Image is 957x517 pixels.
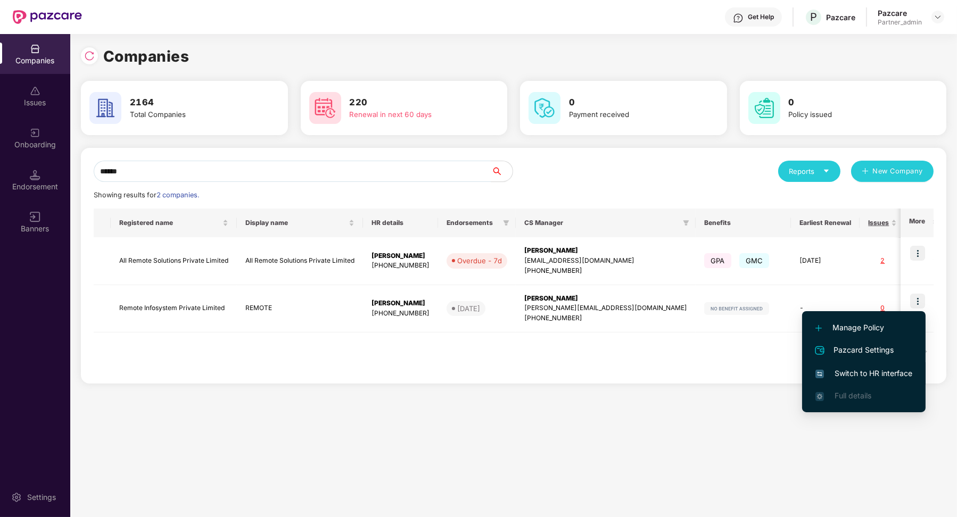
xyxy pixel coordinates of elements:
th: Earliest Renewal [791,209,860,237]
td: Remote Infosystem Private Limited [111,285,237,333]
h3: 2164 [130,96,253,110]
img: svg+xml;base64,PHN2ZyB3aWR0aD0iMjAiIGhlaWdodD0iMjAiIHZpZXdCb3g9IjAgMCAyMCAyMCIgZmlsbD0ibm9uZSIgeG... [30,128,40,138]
img: New Pazcare Logo [13,10,82,24]
th: More [901,209,934,237]
th: Display name [237,209,363,237]
span: Endorsements [447,219,499,227]
h1: Companies [103,45,189,68]
div: [PERSON_NAME] [524,246,687,256]
div: Pazcare [878,8,922,18]
img: svg+xml;base64,PHN2ZyB4bWxucz0iaHR0cDovL3d3dy53My5vcmcvMjAwMC9zdmciIHdpZHRoPSIxMi4yMDEiIGhlaWdodD... [815,325,822,331]
span: filter [683,220,689,226]
div: [PHONE_NUMBER] [372,308,430,319]
img: svg+xml;base64,PHN2ZyB4bWxucz0iaHR0cDovL3d3dy53My5vcmcvMjAwMC9zdmciIHdpZHRoPSI2MCIgaGVpZ2h0PSI2MC... [529,92,560,124]
img: svg+xml;base64,PHN2ZyB4bWxucz0iaHR0cDovL3d3dy53My5vcmcvMjAwMC9zdmciIHdpZHRoPSI2MCIgaGVpZ2h0PSI2MC... [309,92,341,124]
span: search [491,167,513,176]
img: svg+xml;base64,PHN2ZyBpZD0iUmVsb2FkLTMyeDMyIiB4bWxucz0iaHR0cDovL3d3dy53My5vcmcvMjAwMC9zdmciIHdpZH... [84,51,95,61]
span: plus [862,168,869,176]
div: Reports [789,166,830,177]
div: Total Companies [130,109,253,120]
div: [PHONE_NUMBER] [372,261,430,271]
img: svg+xml;base64,PHN2ZyBpZD0iQ29tcGFuaWVzIiB4bWxucz0iaHR0cDovL3d3dy53My5vcmcvMjAwMC9zdmciIHdpZHRoPS... [30,44,40,54]
span: filter [503,220,509,226]
img: svg+xml;base64,PHN2ZyBpZD0iSXNzdWVzX2Rpc2FibGVkIiB4bWxucz0iaHR0cDovL3d3dy53My5vcmcvMjAwMC9zdmciIH... [30,86,40,96]
td: All Remote Solutions Private Limited [111,237,237,285]
td: [DATE] [791,237,860,285]
div: Settings [24,492,59,503]
img: svg+xml;base64,PHN2ZyB4bWxucz0iaHR0cDovL3d3dy53My5vcmcvMjAwMC9zdmciIHdpZHRoPSI2MCIgaGVpZ2h0PSI2MC... [89,92,121,124]
th: Registered name [111,209,237,237]
h3: 0 [569,96,692,110]
div: Policy issued [789,109,912,120]
div: Renewal in next 60 days [350,109,473,120]
span: 2 companies. [156,191,199,199]
div: [PERSON_NAME][EMAIL_ADDRESS][DOMAIN_NAME] [524,303,687,313]
span: Showing results for [94,191,199,199]
img: svg+xml;base64,PHN2ZyB3aWR0aD0iMTYiIGhlaWdodD0iMTYiIHZpZXdCb3g9IjAgMCAxNiAxNiIgZmlsbD0ibm9uZSIgeG... [30,212,40,222]
div: [EMAIL_ADDRESS][DOMAIN_NAME] [524,256,687,266]
span: Manage Policy [815,322,912,333]
td: All Remote Solutions Private Limited [237,237,363,285]
span: Issues [868,219,889,227]
img: svg+xml;base64,PHN2ZyBpZD0iSGVscC0zMngzMiIgeG1sbnM9Imh0dHA6Ly93d3cudzMub3JnLzIwMDAvc3ZnIiB3aWR0aD... [733,13,744,23]
span: filter [681,216,691,229]
img: svg+xml;base64,PHN2ZyBpZD0iRHJvcGRvd24tMzJ4MzIiIHhtbG5zPSJodHRwOi8vd3d3LnczLm9yZy8yMDAwL3N2ZyIgd2... [934,13,942,21]
th: Benefits [696,209,791,237]
div: [PHONE_NUMBER] [524,266,687,276]
div: [PHONE_NUMBER] [524,313,687,323]
div: Pazcare [826,12,855,22]
span: GMC [739,253,770,268]
span: P [810,11,817,23]
img: svg+xml;base64,PHN2ZyB4bWxucz0iaHR0cDovL3d3dy53My5vcmcvMjAwMC9zdmciIHdpZHRoPSIxNi4zNjMiIGhlaWdodD... [815,392,824,401]
span: Switch to HR interface [815,368,912,379]
span: caret-down [823,168,830,174]
img: svg+xml;base64,PHN2ZyBpZD0iU2V0dGluZy0yMHgyMCIgeG1sbnM9Imh0dHA6Ly93d3cudzMub3JnLzIwMDAvc3ZnIiB3aW... [11,492,22,503]
img: icon [910,246,925,261]
h3: 0 [789,96,912,110]
div: Get Help [748,13,774,21]
div: [PERSON_NAME] [372,251,430,261]
th: HR details [363,209,438,237]
span: Display name [245,219,346,227]
img: svg+xml;base64,PHN2ZyB3aWR0aD0iMTQuNSIgaGVpZ2h0PSIxNC41IiB2aWV3Qm94PSIwIDAgMTYgMTYiIGZpbGw9Im5vbm... [30,170,40,180]
span: GPA [704,253,731,268]
div: [DATE] [457,303,480,314]
img: svg+xml;base64,PHN2ZyB4bWxucz0iaHR0cDovL3d3dy53My5vcmcvMjAwMC9zdmciIHdpZHRoPSIxMjIiIGhlaWdodD0iMj... [704,302,769,315]
td: - [791,285,860,333]
span: CS Manager [524,219,679,227]
div: Partner_admin [878,18,922,27]
img: svg+xml;base64,PHN2ZyB4bWxucz0iaHR0cDovL3d3dy53My5vcmcvMjAwMC9zdmciIHdpZHRoPSIyNCIgaGVpZ2h0PSIyNC... [813,344,826,357]
span: Full details [835,391,871,400]
div: [PERSON_NAME] [524,294,687,304]
span: Registered name [119,219,220,227]
div: Payment received [569,109,692,120]
h3: 220 [350,96,473,110]
img: svg+xml;base64,PHN2ZyB4bWxucz0iaHR0cDovL3d3dy53My5vcmcvMjAwMC9zdmciIHdpZHRoPSI2MCIgaGVpZ2h0PSI2MC... [748,92,780,124]
button: search [491,161,513,182]
img: icon [910,294,925,308]
th: Issues [860,209,905,237]
div: Overdue - 7d [457,255,502,266]
span: Pazcard Settings [815,344,912,357]
button: plusNew Company [851,161,934,182]
td: REMOTE [237,285,363,333]
img: svg+xml;base64,PHN2ZyB4bWxucz0iaHR0cDovL3d3dy53My5vcmcvMjAwMC9zdmciIHdpZHRoPSIxNiIgaGVpZ2h0PSIxNi... [815,370,824,378]
div: [PERSON_NAME] [372,298,430,308]
span: New Company [873,166,923,177]
div: 2 [868,256,897,266]
span: filter [501,216,511,229]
